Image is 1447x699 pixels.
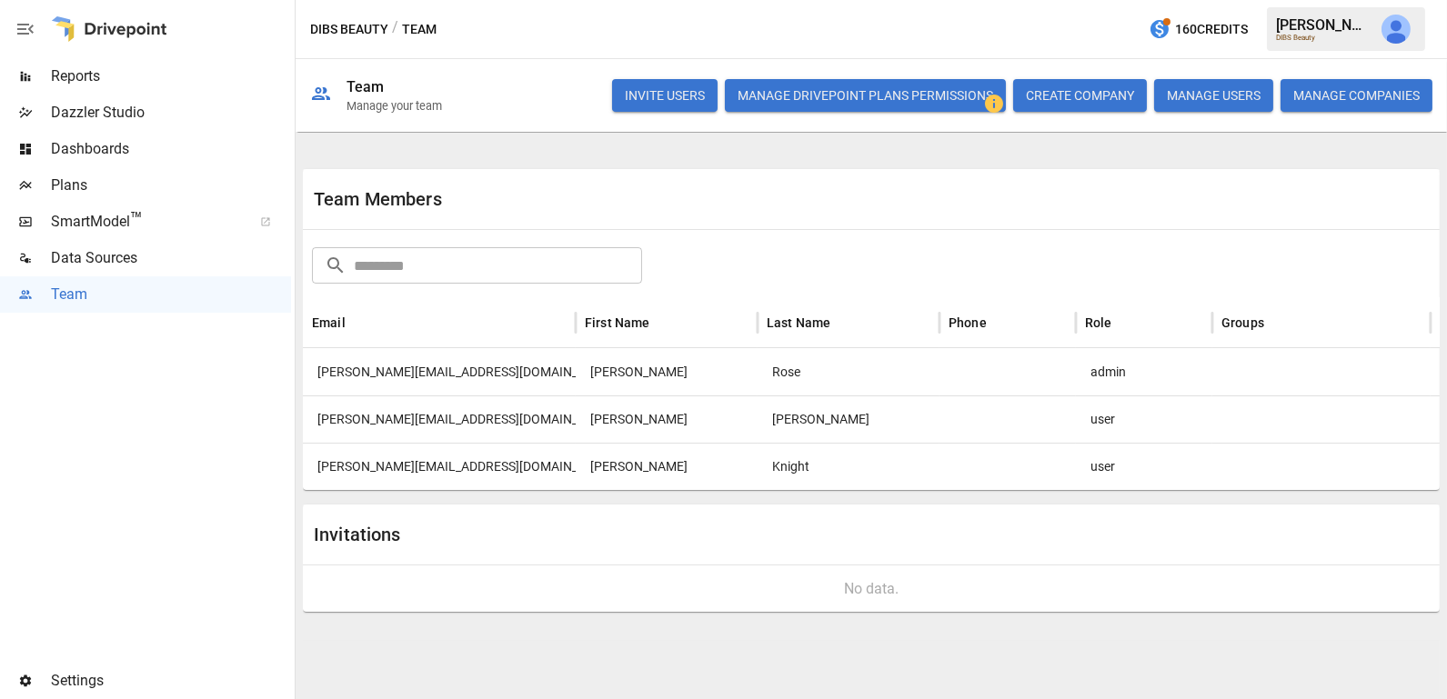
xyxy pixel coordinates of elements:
div: [PERSON_NAME] [1276,16,1371,34]
span: Dashboards [51,138,291,160]
div: mindy@dibsbeauty.com [303,395,576,443]
span: Team [51,284,291,305]
span: SmartModel [51,211,240,233]
img: Julie Wilton [1382,15,1411,44]
div: Phone [949,315,987,330]
div: Groups [1221,315,1264,330]
div: First Name [585,315,650,330]
span: 160 Credits [1175,18,1248,41]
button: Sort [652,310,678,335]
div: katherine@dibsbeauty.com [303,348,576,395]
button: Julie Wilton [1371,4,1422,55]
div: Knight [758,443,940,490]
button: MANAGE COMPANIES [1281,79,1432,112]
span: Reports [51,65,291,87]
span: Dazzler Studio [51,102,291,124]
button: Sort [833,310,859,335]
div: DIBS Beauty [1276,34,1371,42]
button: Sort [989,310,1014,335]
span: ™ [130,208,143,231]
div: Email [312,315,346,330]
button: 160Credits [1141,13,1255,46]
div: / [392,18,398,41]
span: Plans [51,175,291,196]
div: Role [1085,315,1112,330]
div: alex.k@dibsbeauty.com [303,443,576,490]
button: Sort [347,310,373,335]
button: CREATE COMPANY [1013,79,1147,112]
button: INVITE USERS [612,79,718,112]
button: MANAGE USERS [1154,79,1273,112]
button: Sort [1114,310,1140,335]
div: admin [1076,348,1212,395]
div: Team Members [314,188,871,210]
button: Sort [1266,310,1291,335]
div: Luong [758,395,940,443]
div: user [1076,395,1212,443]
div: Team [347,78,385,95]
div: Manage your team [347,99,442,113]
div: Last Name [767,315,831,330]
button: Manage Drivepoint Plans Permissions [725,79,1006,112]
span: Settings [51,670,291,692]
div: Rose [758,348,940,395]
div: Katherine [576,348,758,395]
span: Data Sources [51,247,291,269]
div: user [1076,443,1212,490]
button: DIBS Beauty [310,18,388,41]
div: Invitations [314,524,871,545]
div: Alex [576,443,758,490]
div: No data. [317,580,1425,597]
div: Mindy [576,395,758,443]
